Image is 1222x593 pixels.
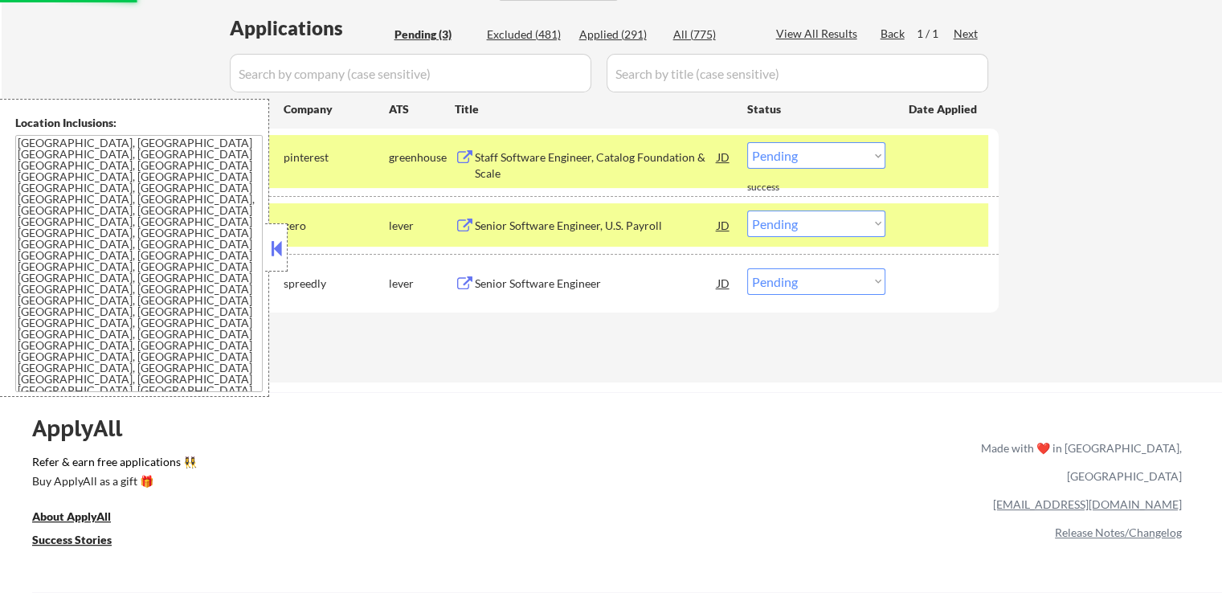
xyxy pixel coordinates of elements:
[747,94,885,123] div: Status
[394,27,475,43] div: Pending (3)
[747,181,811,194] div: success
[15,115,263,131] div: Location Inclusions:
[284,218,389,234] div: xero
[389,149,455,166] div: greenhouse
[673,27,754,43] div: All (775)
[455,101,732,117] div: Title
[776,26,862,42] div: View All Results
[389,276,455,292] div: lever
[230,18,389,38] div: Applications
[716,268,732,297] div: JD
[32,533,112,546] u: Success Stories
[954,26,979,42] div: Next
[32,476,193,487] div: Buy ApplyAll as a gift 🎁
[993,497,1182,511] a: [EMAIL_ADDRESS][DOMAIN_NAME]
[284,101,389,117] div: Company
[917,26,954,42] div: 1 / 1
[716,211,732,239] div: JD
[881,26,906,42] div: Back
[32,456,645,473] a: Refer & earn free applications 👯‍♀️
[32,532,133,552] a: Success Stories
[475,218,717,234] div: Senior Software Engineer, U.S. Payroll
[607,54,988,92] input: Search by title (case sensitive)
[32,509,133,529] a: About ApplyAll
[32,415,141,442] div: ApplyAll
[284,276,389,292] div: spreedly
[475,276,717,292] div: Senior Software Engineer
[230,54,591,92] input: Search by company (case sensitive)
[389,218,455,234] div: lever
[475,149,717,181] div: Staff Software Engineer, Catalog Foundation & Scale
[975,434,1182,490] div: Made with ❤️ in [GEOGRAPHIC_DATA], [GEOGRAPHIC_DATA]
[1055,526,1182,539] a: Release Notes/Changelog
[389,101,455,117] div: ATS
[32,473,193,493] a: Buy ApplyAll as a gift 🎁
[32,509,111,523] u: About ApplyAll
[487,27,567,43] div: Excluded (481)
[716,142,732,171] div: JD
[284,149,389,166] div: pinterest
[909,101,979,117] div: Date Applied
[579,27,660,43] div: Applied (291)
